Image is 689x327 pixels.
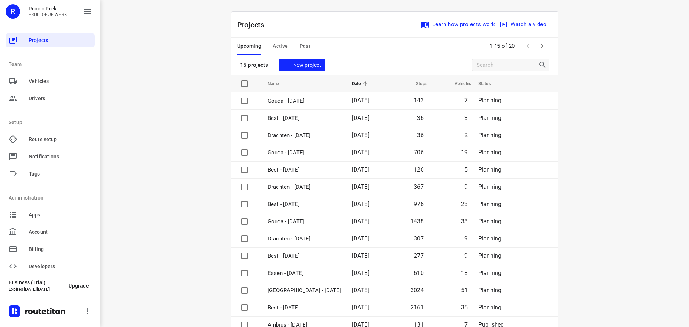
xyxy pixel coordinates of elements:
span: Apps [29,211,92,219]
span: Billing [29,246,92,253]
span: [DATE] [352,252,369,259]
span: [DATE] [352,287,369,294]
div: Drivers [6,91,95,106]
span: Vehicles [445,79,471,88]
div: Tags [6,167,95,181]
span: Projects [29,37,92,44]
span: Planning [478,304,501,311]
p: Gouda - Friday [268,97,341,105]
span: [DATE] [352,218,369,225]
span: 5 [464,166,468,173]
p: Best - Monday [268,304,341,312]
input: Search projects [477,60,538,71]
span: 9 [464,183,468,190]
span: Status [478,79,500,88]
span: [DATE] [352,97,369,104]
span: Planning [478,270,501,276]
div: Developers [6,259,95,274]
p: FRUIT OP JE WERK [29,12,67,17]
span: Date [352,79,370,88]
span: 36 [417,132,423,139]
span: Planning [478,132,501,139]
span: Developers [29,263,92,270]
span: Drivers [29,95,92,102]
span: Route setup [29,136,92,143]
div: Account [6,225,95,239]
span: Account [29,228,92,236]
span: 1-15 of 20 [487,38,518,54]
span: 277 [414,252,424,259]
span: 143 [414,97,424,104]
span: 3 [464,115,468,121]
div: Billing [6,242,95,256]
span: Planning [478,201,501,207]
span: Notifications [29,153,92,160]
div: Apps [6,207,95,222]
div: Notifications [6,149,95,164]
span: Tags [29,170,92,178]
span: [DATE] [352,149,369,156]
p: Remco Peek [29,6,67,11]
span: Planning [478,183,501,190]
p: Drachten - Thursday [268,131,341,140]
span: 367 [414,183,424,190]
span: 706 [414,149,424,156]
p: Best - Thursday [268,166,341,174]
span: [DATE] [352,270,369,276]
span: [DATE] [352,166,369,173]
div: Route setup [6,132,95,146]
span: 126 [414,166,424,173]
button: New project [279,59,325,72]
span: Planning [478,115,501,121]
span: 9 [464,252,468,259]
span: Planning [478,218,501,225]
span: [DATE] [352,304,369,311]
p: Drachten - Wednesday [268,183,341,191]
span: 2161 [411,304,424,311]
span: [DATE] [352,201,369,207]
span: 19 [461,149,468,156]
span: 36 [417,115,423,121]
span: Upcoming [237,42,261,51]
span: 51 [461,287,468,294]
p: Setup [9,119,95,126]
span: 1438 [411,218,424,225]
p: Best - Tuesday [268,252,341,260]
span: 23 [461,201,468,207]
span: Vehicles [29,78,92,85]
span: 7 [464,97,468,104]
p: Gouda - Tuesday [268,218,341,226]
span: 9 [464,235,468,242]
span: [DATE] [352,115,369,121]
span: New project [283,61,321,70]
span: 33 [461,218,468,225]
span: Next Page [535,39,549,53]
span: [DATE] [352,235,369,242]
p: Projects [237,19,270,30]
span: Name [268,79,289,88]
span: Past [300,42,311,51]
p: Zwolle - Monday [268,286,341,295]
p: Business (Trial) [9,280,63,285]
p: 15 projects [240,62,268,68]
button: Upgrade [63,279,95,292]
span: Planning [478,235,501,242]
span: 976 [414,201,424,207]
p: Expires [DATE][DATE] [9,287,63,292]
span: 18 [461,270,468,276]
span: [DATE] [352,132,369,139]
span: 3024 [411,287,424,294]
p: Drachten - Tuesday [268,235,341,243]
div: Projects [6,33,95,47]
span: Planning [478,149,501,156]
span: 610 [414,270,424,276]
div: Search [538,61,549,69]
p: Essen - Monday [268,269,341,277]
p: Team [9,61,95,68]
span: 35 [461,304,468,311]
span: 2 [464,132,468,139]
span: Active [273,42,288,51]
span: [DATE] [352,183,369,190]
span: Previous Page [521,39,535,53]
span: Planning [478,166,501,173]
